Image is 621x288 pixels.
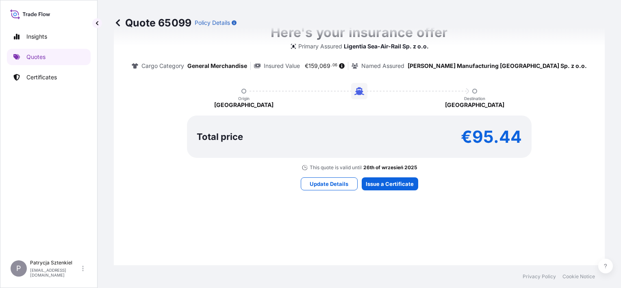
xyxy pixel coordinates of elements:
span: 069 [319,63,330,69]
p: 26th of wrzesień 2025 [363,164,417,171]
button: Update Details [301,177,358,190]
p: Cargo Category [141,62,184,70]
p: [PERSON_NAME] Manufacturing [GEOGRAPHIC_DATA] Sp. z o.o. [408,62,587,70]
span: 06 [332,64,337,67]
p: Patrycja Sztenkiel [30,260,80,266]
button: Issue a Certificate [362,177,418,190]
p: [EMAIL_ADDRESS][DOMAIN_NAME] [30,268,80,277]
p: [GEOGRAPHIC_DATA] [214,101,274,109]
p: Insights [26,33,47,41]
p: Issue a Certificate [366,180,414,188]
p: This quote is valid until [310,164,362,171]
span: € [305,63,308,69]
p: Quote 65099 [114,16,191,29]
a: Insights [7,28,91,45]
p: [GEOGRAPHIC_DATA] [445,101,504,109]
p: Total price [197,133,243,141]
p: Certificates [26,73,57,81]
p: Insured Value [264,62,300,70]
p: Quotes [26,53,46,61]
p: Origin [238,96,250,101]
a: Quotes [7,49,91,65]
p: €95.44 [461,130,522,143]
p: Primary Assured [298,42,342,50]
p: Named Assured [361,62,404,70]
p: Policy Details [195,19,230,27]
span: 159 [308,63,318,69]
a: Privacy Policy [523,273,556,280]
p: Ligentia Sea-Air-Rail Sp. z o.o. [344,42,429,50]
p: Update Details [310,180,348,188]
span: , [318,63,319,69]
a: Certificates [7,69,91,85]
a: Cookie Notice [562,273,595,280]
p: Destination [464,96,485,101]
span: . [331,64,332,67]
p: General Merchandise [187,62,247,70]
span: P [16,264,21,273]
